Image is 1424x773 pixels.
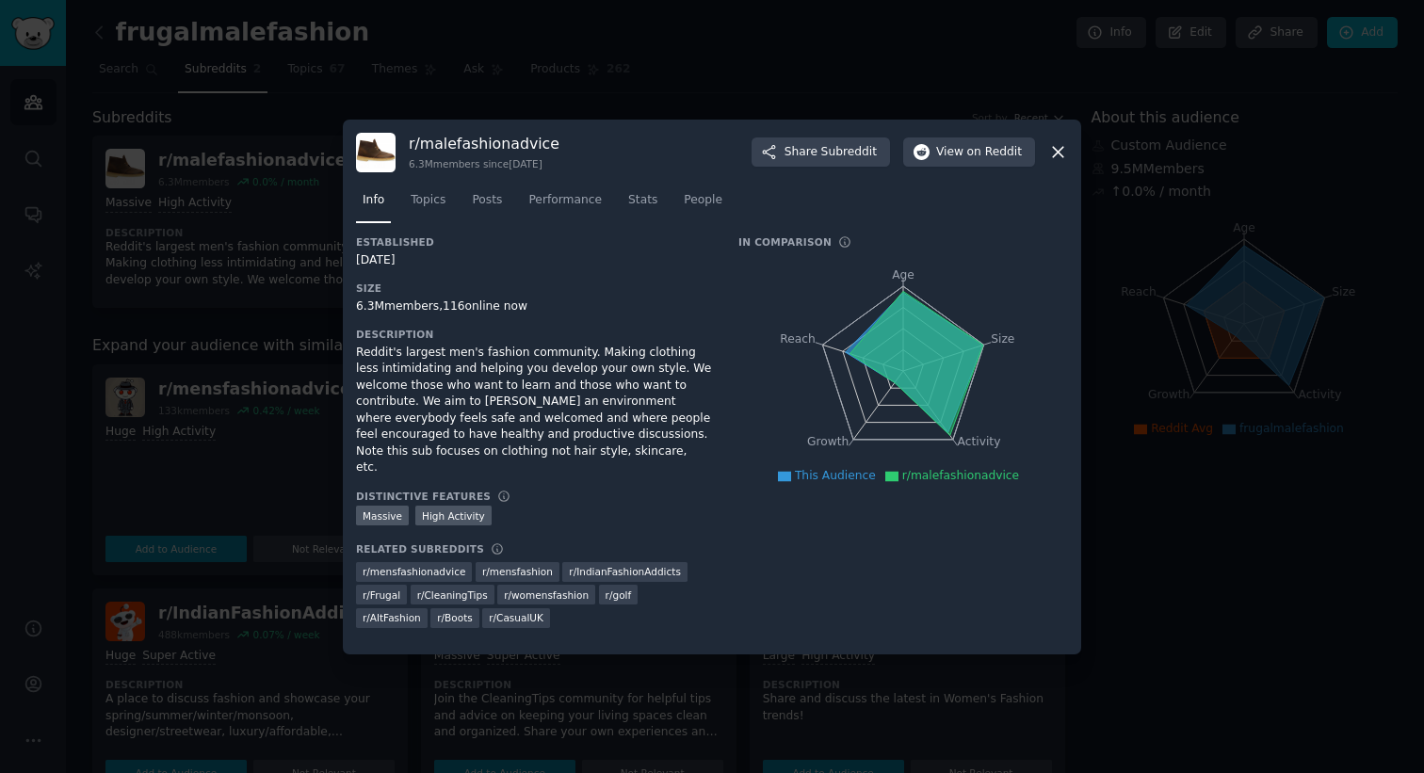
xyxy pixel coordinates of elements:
a: Stats [622,185,664,224]
img: malefashionadvice [356,133,396,172]
span: r/ womensfashion [504,588,589,602]
div: [DATE] [356,252,712,269]
div: 6.3M members since [DATE] [409,157,559,170]
span: View [936,144,1022,161]
span: Performance [528,192,602,209]
button: ShareSubreddit [752,137,890,168]
h3: Related Subreddits [356,542,484,556]
tspan: Reach [780,331,816,345]
span: Info [363,192,384,209]
h3: Size [356,282,712,295]
span: r/ AltFashion [363,611,421,624]
span: Stats [628,192,657,209]
a: People [677,185,729,224]
span: r/ Frugal [363,588,400,602]
h3: Distinctive Features [356,490,491,503]
span: People [684,192,722,209]
tspan: Growth [807,435,849,448]
span: r/ IndianFashionAddicts [569,565,681,578]
span: Posts [472,192,502,209]
a: Topics [404,185,452,224]
h3: In Comparison [738,235,832,249]
span: on Reddit [967,144,1022,161]
div: High Activity [415,506,492,525]
span: r/ golf [606,588,632,602]
button: Viewon Reddit [903,137,1035,168]
span: Topics [411,192,445,209]
span: Subreddit [821,144,877,161]
span: This Audience [795,469,876,482]
tspan: Size [991,331,1014,345]
div: 6.3M members, 116 online now [356,298,712,315]
h3: Description [356,328,712,341]
span: r/ CleaningTips [417,588,488,602]
span: r/ CasualUK [489,611,543,624]
tspan: Activity [958,435,1001,448]
div: Reddit's largest men's fashion community. Making clothing less intimidating and helping you devel... [356,345,712,476]
span: Share [785,144,877,161]
a: Performance [522,185,608,224]
span: r/ Boots [437,611,473,624]
h3: r/ malefashionadvice [409,134,559,153]
div: Massive [356,506,409,525]
span: r/ mensfashion [482,565,553,578]
span: r/malefashionadvice [902,469,1019,482]
span: r/ mensfashionadvice [363,565,465,578]
h3: Established [356,235,712,249]
a: Info [356,185,391,224]
a: Posts [465,185,509,224]
tspan: Age [892,268,914,282]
